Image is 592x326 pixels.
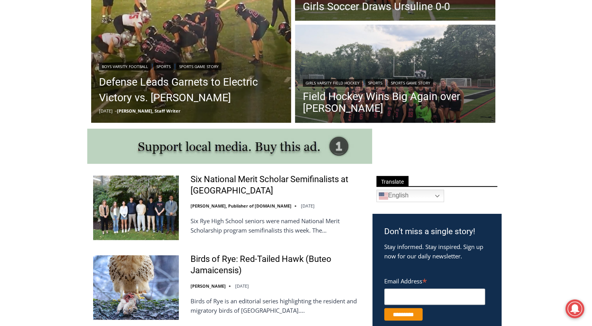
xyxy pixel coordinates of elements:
[154,63,173,70] a: Sports
[93,176,179,240] img: Six National Merit Scholar Semifinalists at Rye High
[99,63,151,70] a: Boys Varsity Football
[384,273,485,287] label: Email Address
[376,176,408,186] span: Translate
[376,190,444,202] a: English
[0,0,78,78] img: s_800_29ca6ca9-f6cc-433c-a631-14f6620ca39b.jpeg
[82,66,86,74] div: 1
[379,191,388,201] img: en
[2,81,77,110] span: Open Tues. - Sun. [PHONE_NUMBER]
[191,216,362,235] p: Six Rye High School seniors were named National Merit Scholarship program semifinalists this week...
[176,63,221,70] a: Sports Game Story
[188,76,379,97] a: Intern @ [DOMAIN_NAME]
[303,77,488,87] div: | |
[0,78,117,97] a: [PERSON_NAME] Read Sanctuary Fall Fest: [DATE]
[205,78,363,95] span: Intern @ [DOMAIN_NAME]
[99,61,284,70] div: | |
[0,79,79,97] a: Open Tues. - Sun. [PHONE_NUMBER]
[191,203,292,209] a: [PERSON_NAME], Publisher of [DOMAIN_NAME]
[295,25,495,125] a: Read More Field Hockey Wins Big Again over Harrison
[87,129,372,164] img: support local media, buy this ad
[81,49,115,93] div: "the precise, almost orchestrated movements of cutting and assembling sushi and [PERSON_NAME] mak...
[99,108,113,114] time: [DATE]
[303,79,362,87] a: Girls Varsity Field Hockey
[191,174,362,196] a: Six National Merit Scholar Semifinalists at [GEOGRAPHIC_DATA]
[191,296,362,315] p: Birds of Rye is an editorial series highlighting the resident and migratory birds of [GEOGRAPHIC_...
[384,226,489,238] h3: Don’t miss a single story!
[191,254,362,276] a: Birds of Rye: Red-Tailed Hawk (Buteo Jamaicensis)
[388,79,433,87] a: Sports Game Story
[301,203,315,209] time: [DATE]
[303,91,488,114] a: Field Hockey Wins Big Again over [PERSON_NAME]
[384,242,489,261] p: Stay informed. Stay inspired. Sign up now for our daily newsletter.
[198,0,370,76] div: "[PERSON_NAME] and I covered the [DATE] Parade, which was a really eye opening experience as I ha...
[6,79,104,97] h4: [PERSON_NAME] Read Sanctuary Fall Fest: [DATE]
[115,108,117,114] span: –
[303,1,450,13] a: Girls Soccer Draws Ursuline 0-0
[88,66,90,74] div: /
[235,283,249,289] time: [DATE]
[92,66,95,74] div: 6
[117,108,180,114] a: [PERSON_NAME], Staff Writer
[99,74,284,106] a: Defense Leads Garnets to Electric Victory vs. [PERSON_NAME]
[93,255,179,319] img: Birds of Rye: Red-Tailed Hawk (Buteo Jamaicensis)
[365,79,385,87] a: Sports
[295,25,495,125] img: (PHOTO: The 2025 Rye Varsity Field Hockey team after their win vs Ursuline on Friday, September 5...
[191,283,226,289] a: [PERSON_NAME]
[82,23,113,64] div: Co-sponsored by Westchester County Parks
